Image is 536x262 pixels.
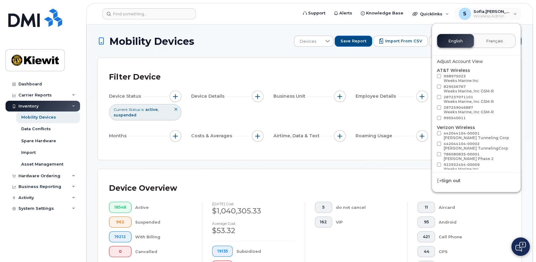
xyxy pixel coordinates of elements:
[444,99,494,104] div: Weeks Marine, Inc GSM-R
[212,221,295,225] h4: Average cost
[432,175,521,186] div: Sign out
[114,234,126,239] span: 19212
[335,36,372,47] button: Save Report
[135,202,192,213] div: Active
[486,39,503,44] span: Français
[109,36,194,47] span: Mobility Devices
[315,217,332,228] button: 162
[341,38,366,44] span: Save Report
[444,116,466,120] span: 990540011
[273,93,307,100] span: Business Unit
[439,217,500,228] div: Android
[444,74,479,83] span: 998975023
[191,93,226,100] span: Device Details
[191,133,234,139] span: Costs & Averages
[385,38,422,44] span: Import from CSV
[114,205,126,210] span: 18548
[373,36,428,47] button: Import from CSV
[444,95,494,104] span: 287237071101
[423,249,430,254] span: 44
[444,105,494,114] span: 287259046887
[320,205,327,210] span: 5
[114,220,126,225] span: 962
[444,146,508,151] div: [PERSON_NAME] TunnelingCorp
[423,234,430,239] span: 421
[444,152,494,161] span: 786080835-00001
[417,202,435,213] button: 11
[315,202,332,213] button: 5
[417,217,435,228] button: 95
[444,110,494,114] div: Weeks Marine, Inc GSM-R
[417,246,435,257] button: 44
[444,167,480,171] div: Weeks Marine Inc
[212,246,233,257] button: 19135
[444,135,509,140] div: [PERSON_NAME] Tunneling Corp
[135,246,192,257] div: Cancelled
[439,231,500,242] div: Cell Phone
[444,162,480,171] span: 922932454-00009
[444,78,479,83] div: Weeks Marine Inc
[336,202,397,213] div: do not cancel
[437,124,516,173] div: Verizon Wireless
[437,58,516,65] div: Adjust Account View
[109,133,128,139] span: Months
[141,107,144,112] span: is
[444,131,509,140] span: 442044104-00001
[212,206,295,216] div: $1,040,305.33
[423,205,430,210] span: 11
[444,89,494,93] div: Weeks Marine, Inc GSM-R
[294,36,322,47] span: Devices
[109,69,161,85] div: Filter Device
[236,246,295,257] div: Subsidized
[437,67,516,122] div: AT&T Wireless
[320,220,327,225] span: 162
[109,217,131,228] button: 962
[356,93,398,100] span: Employee Details
[109,180,177,196] div: Device Overview
[439,246,500,257] div: GPS
[217,249,228,254] span: 19135
[444,142,508,151] span: 442044104-00002
[423,220,430,225] span: 95
[135,217,192,228] div: Suspended
[212,202,295,206] h4: [DATE] cost
[439,202,500,213] div: Aircard
[135,231,192,242] div: With Billing
[114,113,136,117] span: suspended
[212,225,295,236] div: $53.32
[444,84,494,93] span: 829556767
[145,107,159,112] span: active
[109,246,131,257] button: 0
[356,133,394,139] span: Roaming Usage
[109,231,131,242] button: 19212
[109,93,143,100] span: Device Status
[444,156,494,161] div: [PERSON_NAME] Phase 2
[515,242,526,252] img: Open chat
[114,249,126,254] span: 0
[273,133,321,139] span: Airtime, Data & Text
[429,36,477,47] button: Export to CSV
[417,231,435,242] button: 421
[336,217,397,228] div: VIP
[114,107,140,112] span: Current Status
[109,202,131,213] button: 18548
